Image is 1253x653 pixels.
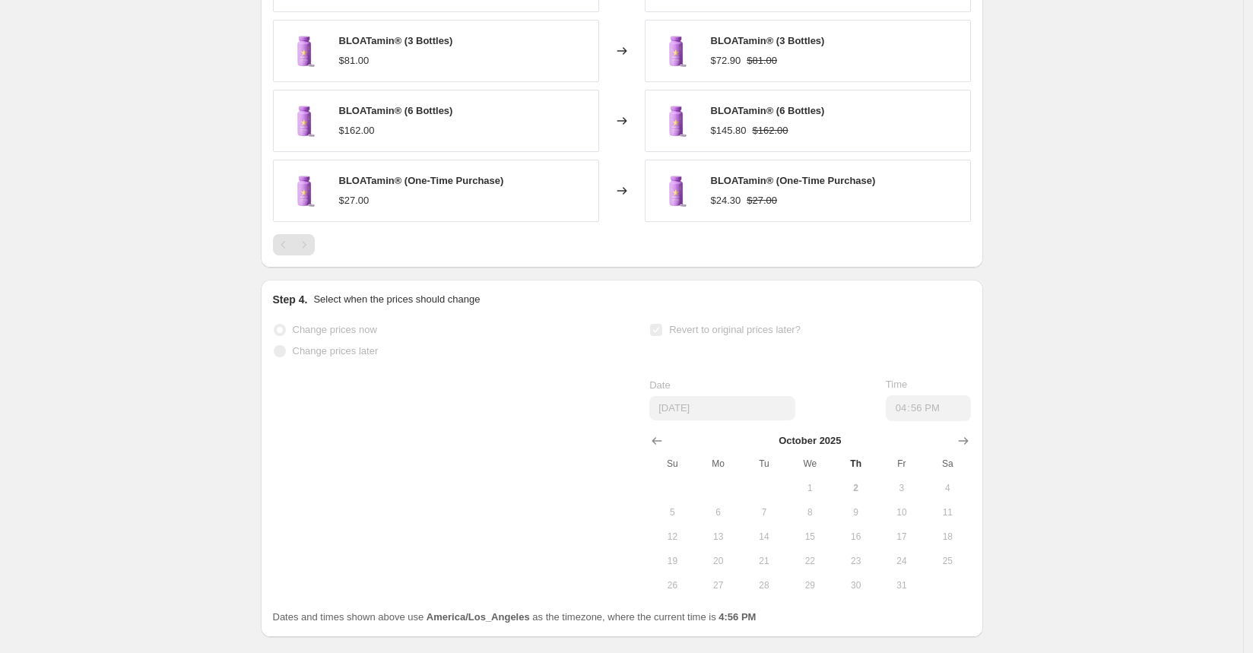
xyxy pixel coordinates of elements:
span: 17 [885,531,918,543]
th: Thursday [833,452,878,476]
span: 15 [793,531,826,543]
span: 26 [655,579,689,591]
span: 18 [931,531,964,543]
span: $162.00 [339,125,375,136]
span: 16 [839,531,872,543]
span: 4 [931,482,964,494]
span: 13 [702,531,735,543]
span: 31 [885,579,918,591]
button: Monday October 27 2025 [696,573,741,598]
button: Tuesday October 7 2025 [741,500,787,525]
span: Dates and times shown above use as the timezone, where the current time is [273,611,757,623]
span: Change prices later [293,345,379,357]
span: Revert to original prices later? [669,324,801,335]
button: Thursday October 16 2025 [833,525,878,549]
th: Friday [879,452,925,476]
span: 2 [839,482,872,494]
span: Th [839,458,872,470]
span: $162.00 [753,125,788,136]
span: $72.90 [711,55,741,66]
button: Monday October 6 2025 [696,500,741,525]
span: Change prices now [293,324,377,335]
span: 24 [885,555,918,567]
button: Sunday October 12 2025 [649,525,695,549]
span: 3 [885,482,918,494]
span: Date [649,379,670,391]
button: Tuesday October 14 2025 [741,525,787,549]
span: Time [886,379,907,390]
th: Tuesday [741,452,787,476]
span: 10 [885,506,918,518]
span: Mo [702,458,735,470]
span: We [793,458,826,470]
span: BLOATamin® (3 Bottles) [711,35,825,46]
span: 6 [702,506,735,518]
button: Monday October 20 2025 [696,549,741,573]
button: Wednesday October 29 2025 [787,573,833,598]
span: 9 [839,506,872,518]
button: Sunday October 5 2025 [649,500,695,525]
span: 8 [793,506,826,518]
button: Friday October 10 2025 [879,500,925,525]
input: 12:00 [886,395,971,421]
span: BLOATamin® (One-Time Purchase) [711,175,876,186]
span: BLOATamin® (6 Bottles) [711,105,825,116]
th: Wednesday [787,452,833,476]
img: hairtamin-bloatamin-digestive-support-front_80x.png [653,28,699,74]
button: Thursday October 23 2025 [833,549,878,573]
span: Fr [885,458,918,470]
span: $27.00 [339,195,370,206]
span: 29 [793,579,826,591]
span: $145.80 [711,125,747,136]
span: 5 [655,506,689,518]
button: Tuesday October 28 2025 [741,573,787,598]
button: Thursday October 9 2025 [833,500,878,525]
nav: Pagination [273,234,315,255]
button: Wednesday October 8 2025 [787,500,833,525]
button: Monday October 13 2025 [696,525,741,549]
img: hairtamin-bloatamin-digestive-support-front_80x.png [281,28,327,74]
span: 23 [839,555,872,567]
img: hairtamin-bloatamin-digestive-support-front_80x.png [653,168,699,214]
span: $81.00 [747,55,777,66]
button: Saturday October 18 2025 [925,525,970,549]
span: Su [655,458,689,470]
span: Tu [747,458,781,470]
b: America/Los_Angeles [427,611,530,623]
th: Sunday [649,452,695,476]
button: Thursday October 30 2025 [833,573,878,598]
b: 4:56 PM [718,611,756,623]
img: hairtamin-bloatamin-digestive-support-front_80x.png [653,98,699,144]
img: hairtamin-bloatamin-digestive-support-front_80x.png [281,168,327,214]
span: 7 [747,506,781,518]
p: Select when the prices should change [313,292,480,307]
h2: Step 4. [273,292,308,307]
span: 21 [747,555,781,567]
span: 28 [747,579,781,591]
button: Wednesday October 1 2025 [787,476,833,500]
span: $81.00 [339,55,370,66]
button: Today Thursday October 2 2025 [833,476,878,500]
span: BLOATamin® (3 Bottles) [339,35,453,46]
button: Wednesday October 22 2025 [787,549,833,573]
span: 27 [702,579,735,591]
span: 30 [839,579,872,591]
span: 22 [793,555,826,567]
th: Monday [696,452,741,476]
span: 11 [931,506,964,518]
button: Saturday October 11 2025 [925,500,970,525]
button: Friday October 17 2025 [879,525,925,549]
span: $24.30 [711,195,741,206]
span: 19 [655,555,689,567]
span: BLOATamin® (6 Bottles) [339,105,453,116]
button: Show next month, November 2025 [953,430,974,452]
span: 12 [655,531,689,543]
th: Saturday [925,452,970,476]
span: 25 [931,555,964,567]
span: $27.00 [747,195,777,206]
button: Saturday October 25 2025 [925,549,970,573]
span: 14 [747,531,781,543]
button: Friday October 31 2025 [879,573,925,598]
span: 20 [702,555,735,567]
img: hairtamin-bloatamin-digestive-support-front_80x.png [281,98,327,144]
